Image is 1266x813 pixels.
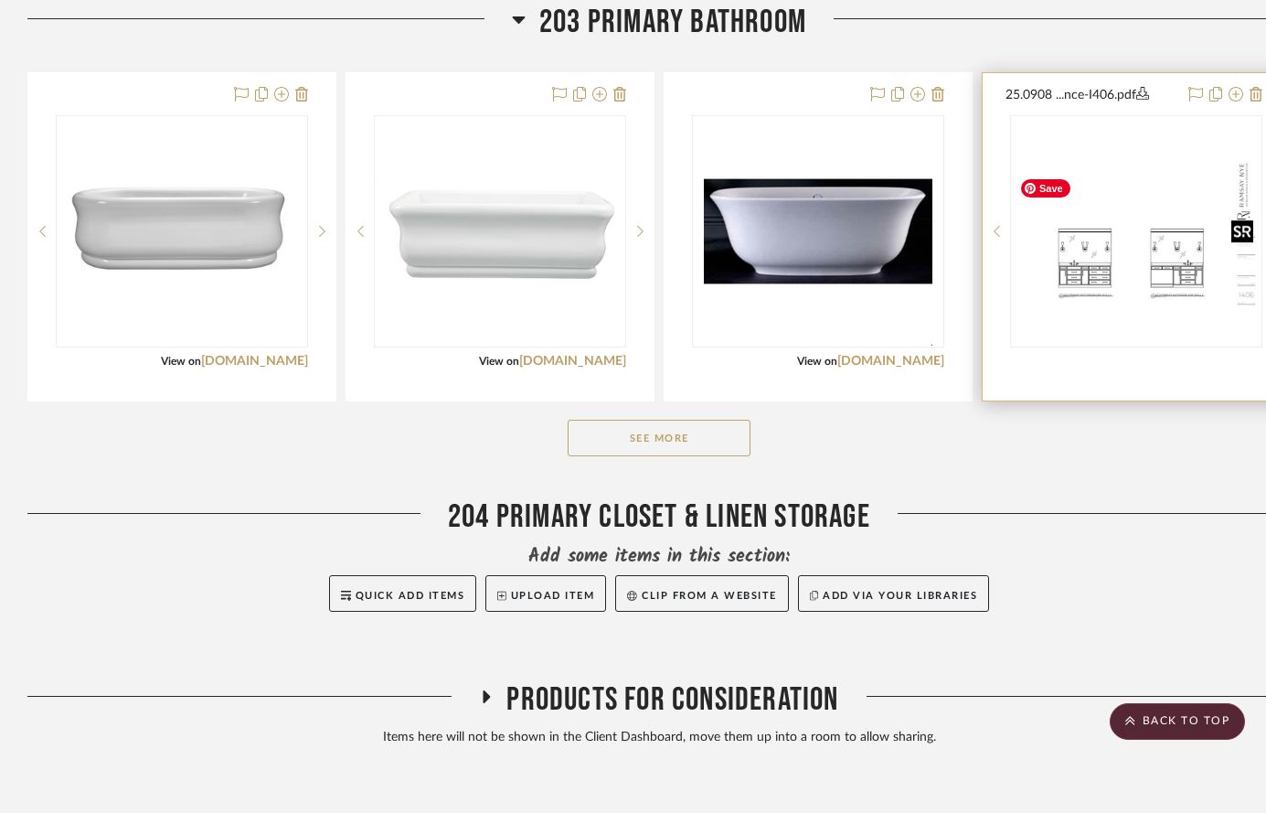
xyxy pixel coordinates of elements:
[693,116,943,347] div: 0
[1005,84,1177,106] button: 25.0908 ...nce-I406.pdf
[798,575,990,612] button: Add via your libraries
[161,356,201,367] span: View on
[329,575,477,612] button: Quick Add Items
[506,680,838,720] span: Products For Consideration
[539,3,806,42] span: 203 Primary Bathroom
[356,591,465,601] span: Quick Add Items
[1110,703,1245,740] scroll-to-top-button: BACK TO TOP
[1011,116,1261,347] div: 0
[485,575,606,612] button: Upload Item
[375,116,625,347] div: 0
[837,355,944,368] a: [DOMAIN_NAME]
[58,136,306,326] img: Parisian 3
[1021,179,1070,198] span: Save
[479,356,519,367] span: View on
[1012,151,1261,312] img: 25.0909 Primary Bath Concept 1
[568,420,750,456] button: See More
[201,355,308,368] a: [DOMAIN_NAME]
[704,117,931,346] img: Amiata 65x32 Freestabdubg Soaking Bathtub
[57,116,307,347] div: 0
[615,575,788,612] button: Clip from a website
[376,136,624,326] img: Parisian 1
[797,356,837,367] span: View on
[519,355,626,368] a: [DOMAIN_NAME]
